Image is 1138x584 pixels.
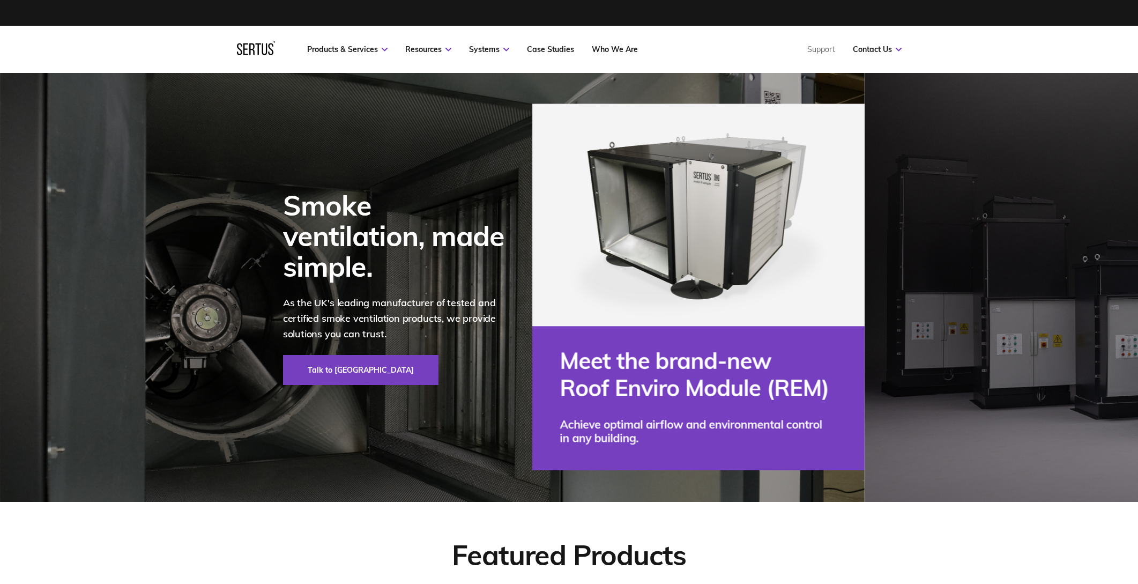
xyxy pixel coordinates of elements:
[405,45,451,54] a: Resources
[469,45,509,54] a: Systems
[283,355,438,385] a: Talk to [GEOGRAPHIC_DATA]
[307,45,388,54] a: Products & Services
[527,45,574,54] a: Case Studies
[592,45,638,54] a: Who We Are
[283,295,519,342] p: As the UK's leading manufacturer of tested and certified smoke ventilation products, we provide s...
[853,45,902,54] a: Contact Us
[283,190,519,282] div: Smoke ventilation, made simple.
[452,537,686,572] div: Featured Products
[807,45,835,54] a: Support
